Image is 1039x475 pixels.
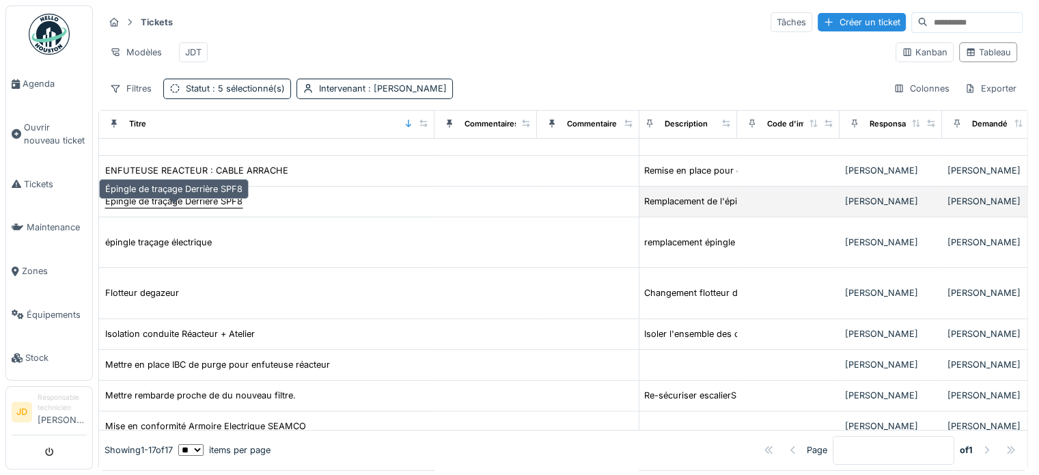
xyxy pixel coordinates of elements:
[845,286,937,299] div: [PERSON_NAME]
[365,83,447,94] span: : [PERSON_NAME]
[105,420,306,433] div: Mise en conformité Armoire Electrique SEAMCO
[6,106,92,163] a: Ouvrir nouveau ticket
[902,46,947,59] div: Kanban
[972,118,1021,130] div: Demandé par
[105,327,255,340] div: Isolation conduite Réacteur + Atelier
[947,236,1039,249] div: [PERSON_NAME]
[644,236,855,249] div: remplacement épingle traçage local chaudière de...
[567,118,635,130] div: Commentaire final
[105,236,212,249] div: épingle traçage électrique
[887,79,956,98] div: Colonnes
[947,389,1039,402] div: [PERSON_NAME]
[845,420,937,433] div: [PERSON_NAME]
[947,286,1039,299] div: [PERSON_NAME]
[12,392,87,435] a: JD Responsable technicien[PERSON_NAME]
[870,118,917,130] div: Responsable
[818,13,906,31] div: Créer un ticket
[27,221,87,234] span: Maintenance
[6,206,92,249] a: Maintenance
[38,392,87,413] div: Responsable technicien
[947,420,1039,433] div: [PERSON_NAME]
[845,389,937,402] div: [PERSON_NAME]
[6,336,92,380] a: Stock
[135,16,178,29] strong: Tickets
[104,79,158,98] div: Filtres
[99,179,249,199] div: Épingle de traçage Derrière SPF8
[105,389,296,402] div: Mettre rembarde proche de du nouveau filtre.
[958,79,1023,98] div: Exporter
[29,14,70,55] img: Badge_color-CXgf-gQk.svg
[947,164,1039,177] div: [PERSON_NAME]
[105,164,288,177] div: ENFUTEUSE REACTEUR : CABLE ARRACHE
[960,444,973,457] strong: of 1
[6,293,92,337] a: Équipements
[6,62,92,106] a: Agenda
[104,42,168,62] div: Modèles
[947,195,1039,208] div: [PERSON_NAME]
[25,351,87,364] span: Stock
[185,46,202,59] div: JDT
[767,118,836,130] div: Code d'imputation
[965,46,1011,59] div: Tableau
[178,444,271,457] div: items per page
[465,118,602,130] div: Commentaires de clôture des tâches
[6,163,92,206] a: Tickets
[27,308,87,321] span: Équipements
[845,236,937,249] div: [PERSON_NAME]
[845,327,937,340] div: [PERSON_NAME]
[22,264,87,277] span: Zones
[644,286,862,299] div: Changement flotteur degazeur th66 +remise en se...
[845,164,937,177] div: [PERSON_NAME]
[105,286,179,299] div: Flotteur degazeur
[186,82,285,95] div: Statut
[6,249,92,293] a: Zones
[845,358,937,371] div: [PERSON_NAME]
[644,389,852,402] div: Re-sécuriser escalierS entre enfuteuse cave pro...
[644,164,853,177] div: Remise en place pour éviter que cela se reprodu...
[12,402,32,422] li: JD
[644,327,850,340] div: Isoler l'ensemble des conduites des réacteurs v...
[129,118,146,130] div: Titre
[644,195,848,208] div: Remplacement de l'épingle de traçage + Contrôle
[807,444,827,457] div: Page
[105,444,173,457] div: Showing 1 - 17 of 17
[845,195,937,208] div: [PERSON_NAME]
[947,358,1039,371] div: [PERSON_NAME]
[210,83,285,94] span: : 5 sélectionné(s)
[105,358,330,371] div: Mettre en place IBC de purge pour enfuteuse réacteur
[24,121,87,147] span: Ouvrir nouveau ticket
[23,77,87,90] span: Agenda
[24,178,87,191] span: Tickets
[105,195,243,208] div: Épingle de traçage Derrière SPF8
[38,392,87,432] li: [PERSON_NAME]
[665,118,708,130] div: Description
[319,82,447,95] div: Intervenant
[771,12,812,32] div: Tâches
[947,327,1039,340] div: [PERSON_NAME]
